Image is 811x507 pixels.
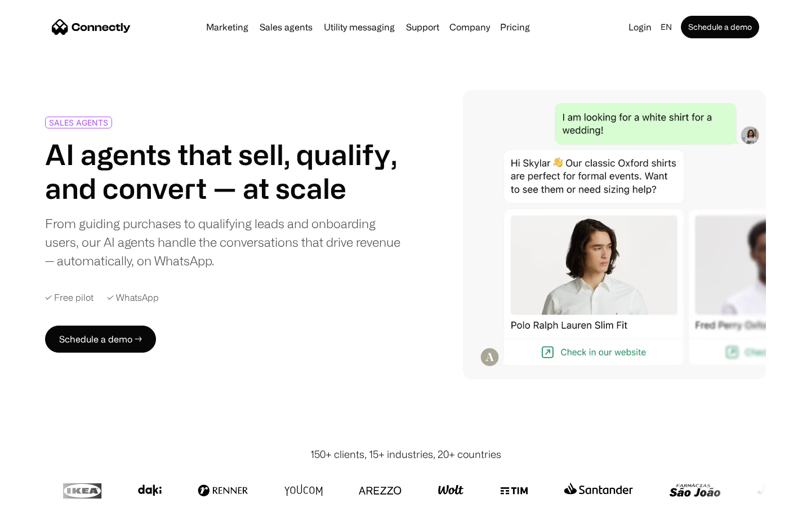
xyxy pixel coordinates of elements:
[202,23,253,32] a: Marketing
[49,118,108,127] div: SALES AGENTS
[107,292,159,303] div: ✓ WhatsApp
[45,214,401,270] div: From guiding purchases to qualifying leads and onboarding users, our AI agents handle the convers...
[402,23,444,32] a: Support
[624,19,656,35] a: Login
[45,326,156,353] a: Schedule a demo →
[681,16,759,38] a: Schedule a demo
[661,19,672,35] div: en
[45,137,401,205] h1: AI agents that sell, qualify, and convert — at scale
[11,486,68,503] aside: Language selected: English
[319,23,399,32] a: Utility messaging
[255,23,317,32] a: Sales agents
[45,292,93,303] div: ✓ Free pilot
[310,447,501,462] div: 150+ clients, 15+ industries, 20+ countries
[23,487,68,503] ul: Language list
[496,23,534,32] a: Pricing
[449,19,490,35] div: Company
